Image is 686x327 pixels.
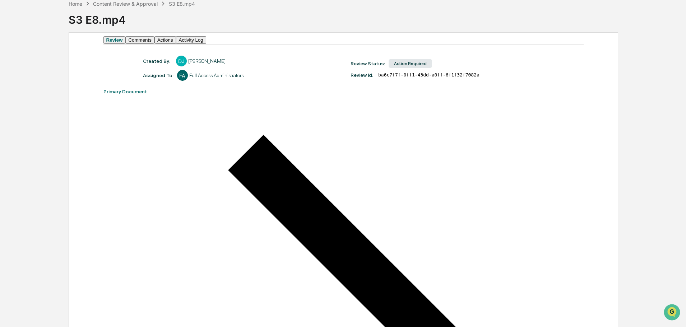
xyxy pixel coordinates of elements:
a: 🗄️Attestations [49,88,92,101]
p: How can we help? [7,15,131,27]
div: S3 E8.mp4 [169,1,195,7]
div: 🖐️ [7,91,13,97]
input: Clear [19,33,119,40]
a: 🔎Data Lookup [4,101,48,114]
div: We're available if you need us! [24,62,91,68]
div: Assigned To: [143,73,173,78]
a: Powered byPylon [51,121,87,127]
div: secondary tabs example [103,36,584,44]
a: 🖐️Preclearance [4,88,49,101]
span: ba6c7f7f-0ff1-43dd-a0ff-6f1f32f7082a [378,72,479,78]
span: Attestations [59,90,89,98]
div: Full Access Administrators [189,73,244,78]
div: S3 E8.mp4 [69,8,686,26]
span: Preclearance [14,90,46,98]
span: Data Lookup [14,104,45,111]
button: Comments [125,36,154,44]
div: Action Required [389,59,432,68]
div: Content Review & Approval [93,1,158,7]
div: Created By: ‎ ‎ [143,58,172,64]
div: Review Status: [351,61,385,66]
div: Home [69,1,82,7]
iframe: Open customer support [663,303,682,323]
div: Start new chat [24,55,118,62]
img: 1746055101610-c473b297-6a78-478c-a979-82029cc54cd1 [7,55,20,68]
div: DJ [176,56,187,66]
div: [PERSON_NAME] [188,58,226,64]
span: Primary Document [103,89,147,94]
div: 🗄️ [52,91,58,97]
div: Review Id: [351,72,373,78]
div: FA [177,70,188,81]
button: Start new chat [122,57,131,66]
button: Activity Log [176,36,206,44]
button: Actions [154,36,176,44]
div: 🔎 [7,105,13,111]
button: Review [103,36,126,44]
span: Pylon [71,122,87,127]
